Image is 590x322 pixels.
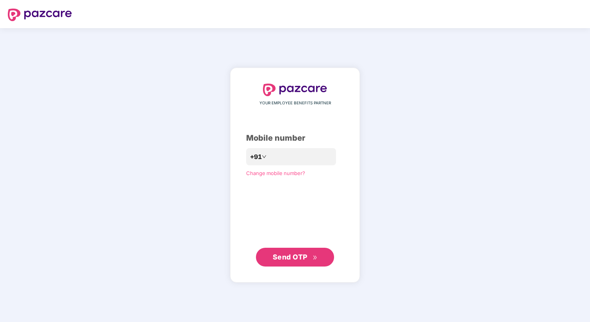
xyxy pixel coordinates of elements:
[263,84,327,96] img: logo
[259,100,331,106] span: YOUR EMPLOYEE BENEFITS PARTNER
[313,255,318,260] span: double-right
[246,170,305,176] a: Change mobile number?
[246,132,344,144] div: Mobile number
[273,253,308,261] span: Send OTP
[256,248,334,267] button: Send OTPdouble-right
[250,152,262,162] span: +91
[8,9,72,21] img: logo
[262,154,266,159] span: down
